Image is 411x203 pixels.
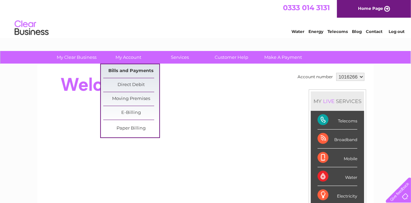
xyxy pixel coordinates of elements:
a: Make A Payment [255,51,311,64]
td: Account number [296,71,335,83]
div: MY SERVICES [311,91,364,111]
div: Telecoms [318,111,357,130]
a: My Account [101,51,157,64]
a: Telecoms [327,29,348,34]
img: logo.png [14,18,49,38]
div: Mobile [318,149,357,167]
a: Blog [352,29,362,34]
a: Services [152,51,208,64]
a: Customer Help [204,51,260,64]
a: Contact [366,29,382,34]
a: Bills and Payments [103,64,159,78]
a: Water [291,29,304,34]
div: Broadband [318,130,357,148]
a: Energy [308,29,323,34]
a: E-Billing [103,106,159,120]
a: Moving Premises [103,92,159,106]
a: 0333 014 3131 [283,3,330,12]
a: My Clear Business [49,51,105,64]
a: Log out [389,29,405,34]
div: Clear Business is a trading name of Verastar Limited (registered in [GEOGRAPHIC_DATA] No. 3667643... [46,4,367,33]
a: Paper Billing [103,122,159,135]
div: LIVE [322,98,336,104]
div: Water [318,167,357,186]
a: Direct Debit [103,78,159,92]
